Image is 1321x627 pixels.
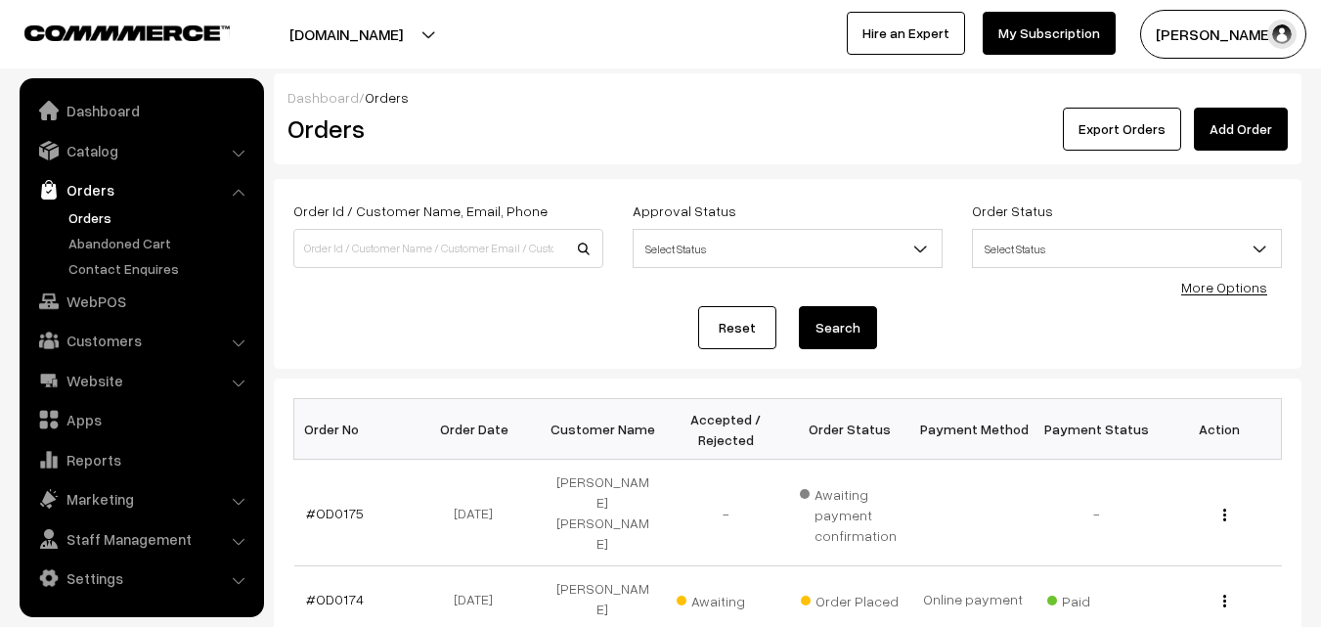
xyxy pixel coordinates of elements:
th: Payment Method [911,399,1035,460]
a: Hire an Expert [847,12,965,55]
a: Contact Enquires [64,258,257,279]
th: Payment Status [1035,399,1158,460]
a: Reset [698,306,776,349]
td: [DATE] [418,460,541,566]
button: Export Orders [1063,108,1181,151]
button: [DOMAIN_NAME] [221,10,471,59]
th: Accepted / Rejected [664,399,787,460]
div: / [287,87,1288,108]
button: Search [799,306,877,349]
a: Customers [24,323,257,358]
a: Abandoned Cart [64,233,257,253]
a: Orders [24,172,257,207]
span: Select Status [972,229,1282,268]
label: Order Id / Customer Name, Email, Phone [293,201,548,221]
label: Approval Status [633,201,736,221]
a: My Subscription [983,12,1116,55]
button: [PERSON_NAME] [1140,10,1306,59]
a: Catalog [24,133,257,168]
a: Staff Management [24,521,257,557]
span: Order Placed [801,586,899,611]
img: COMMMERCE [24,25,230,40]
a: More Options [1181,279,1267,295]
a: Add Order [1194,108,1288,151]
a: WebPOS [24,284,257,319]
a: Website [24,363,257,398]
td: - [664,460,787,566]
a: Orders [64,207,257,228]
span: Awaiting [677,586,774,611]
a: Settings [24,560,257,596]
a: Marketing [24,481,257,516]
th: Customer Name [541,399,664,460]
td: - [1035,460,1158,566]
th: Order Status [788,399,911,460]
a: #OD0174 [306,591,364,607]
th: Action [1158,399,1281,460]
span: Paid [1047,586,1145,611]
a: Apps [24,402,257,437]
span: Awaiting payment confirmation [800,479,900,546]
label: Order Status [972,201,1053,221]
span: Select Status [634,232,942,266]
a: Dashboard [24,93,257,128]
a: COMMMERCE [24,20,196,43]
a: #OD0175 [306,505,364,521]
input: Order Id / Customer Name / Customer Email / Customer Phone [293,229,603,268]
img: Menu [1223,509,1226,521]
img: user [1267,20,1297,49]
th: Order Date [418,399,541,460]
span: Orders [365,89,409,106]
span: Select Status [633,229,943,268]
a: Dashboard [287,89,359,106]
th: Order No [294,399,418,460]
td: [PERSON_NAME] [PERSON_NAME] [541,460,664,566]
span: Select Status [973,232,1281,266]
h2: Orders [287,113,601,144]
a: Reports [24,442,257,477]
img: Menu [1223,595,1226,607]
